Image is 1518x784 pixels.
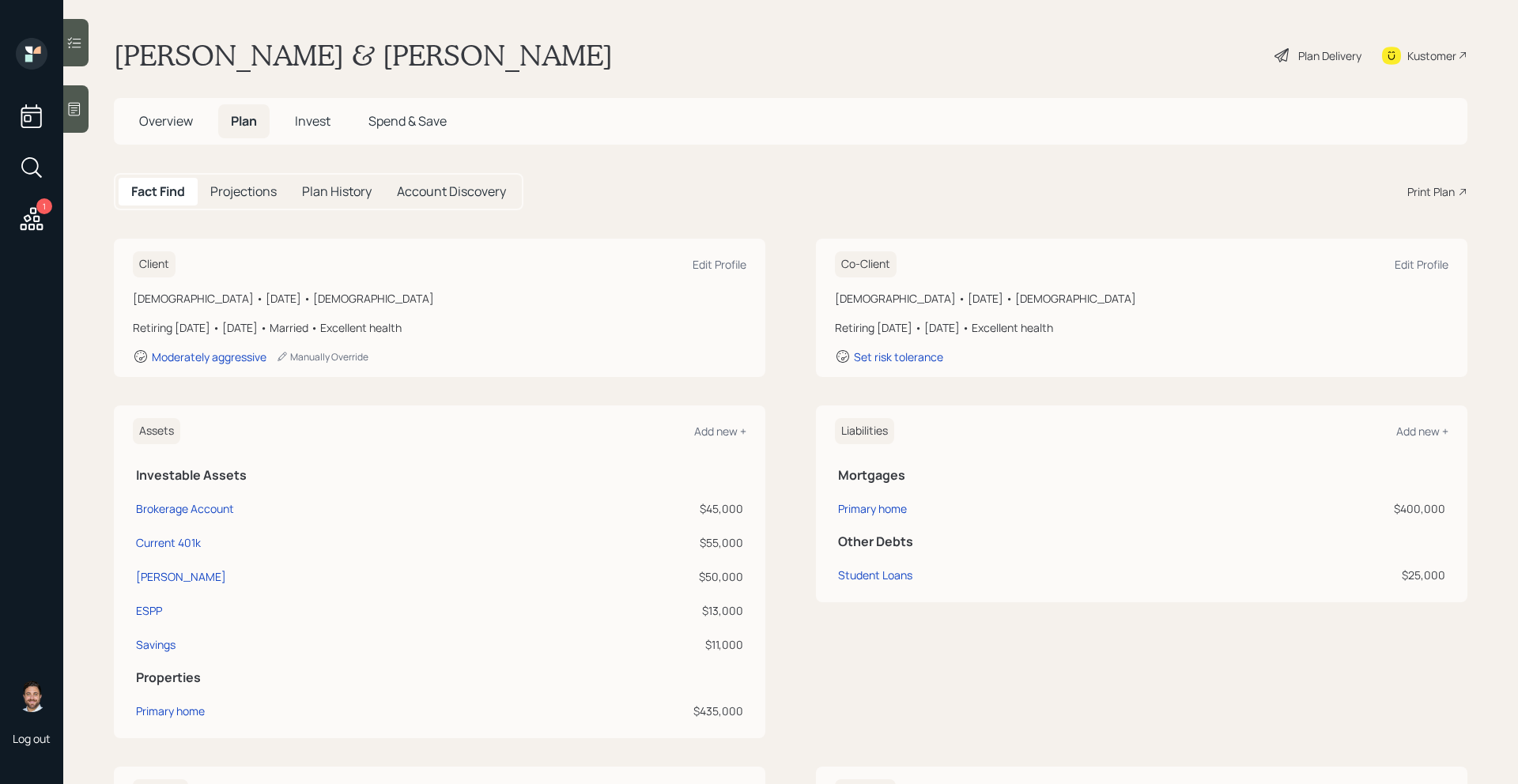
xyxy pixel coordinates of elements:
div: [DEMOGRAPHIC_DATA] • [DATE] • [DEMOGRAPHIC_DATA] [835,290,1448,307]
span: Overview [139,112,193,130]
div: $45,000 [535,500,743,517]
div: Savings [136,636,176,653]
div: 1 [36,198,52,214]
h5: Account Discovery [397,184,506,199]
div: $55,000 [535,534,743,551]
div: Add new + [1396,424,1448,439]
h5: Mortgages [838,468,1445,483]
div: $25,000 [1195,567,1445,583]
div: Student Loans [838,567,912,583]
h5: Investable Assets [136,468,743,483]
h5: Fact Find [131,184,185,199]
div: Retiring [DATE] • [DATE] • Excellent health [835,319,1448,336]
h6: Client [133,251,176,277]
div: Brokerage Account [136,500,234,517]
div: Set risk tolerance [854,349,943,364]
div: $50,000 [535,568,743,585]
span: Invest [295,112,330,130]
div: Add new + [694,424,746,439]
div: Current 401k [136,534,201,551]
div: Plan Delivery [1298,47,1361,64]
div: Edit Profile [693,257,746,272]
h6: Assets [133,418,180,444]
div: Log out [13,731,51,746]
div: Primary home [838,500,907,517]
div: ESPP [136,602,162,619]
div: $435,000 [535,703,743,719]
div: Print Plan [1407,183,1455,200]
h5: Plan History [302,184,372,199]
span: Plan [231,112,257,130]
h5: Projections [210,184,277,199]
div: Retiring [DATE] • [DATE] • Married • Excellent health [133,319,746,336]
h1: [PERSON_NAME] & [PERSON_NAME] [114,38,613,73]
div: Primary home [136,703,205,719]
div: Kustomer [1407,47,1456,64]
div: [PERSON_NAME] [136,568,226,585]
div: Edit Profile [1395,257,1448,272]
span: Spend & Save [368,112,447,130]
div: Manually Override [276,350,368,364]
div: $400,000 [1195,500,1445,517]
div: $11,000 [535,636,743,653]
div: $13,000 [535,602,743,619]
h6: Liabilities [835,418,894,444]
div: Moderately aggressive [152,349,266,364]
div: [DEMOGRAPHIC_DATA] • [DATE] • [DEMOGRAPHIC_DATA] [133,290,746,307]
h5: Properties [136,670,743,685]
h6: Co-Client [835,251,897,277]
h5: Other Debts [838,534,1445,549]
img: michael-russo-headshot.png [16,680,47,712]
